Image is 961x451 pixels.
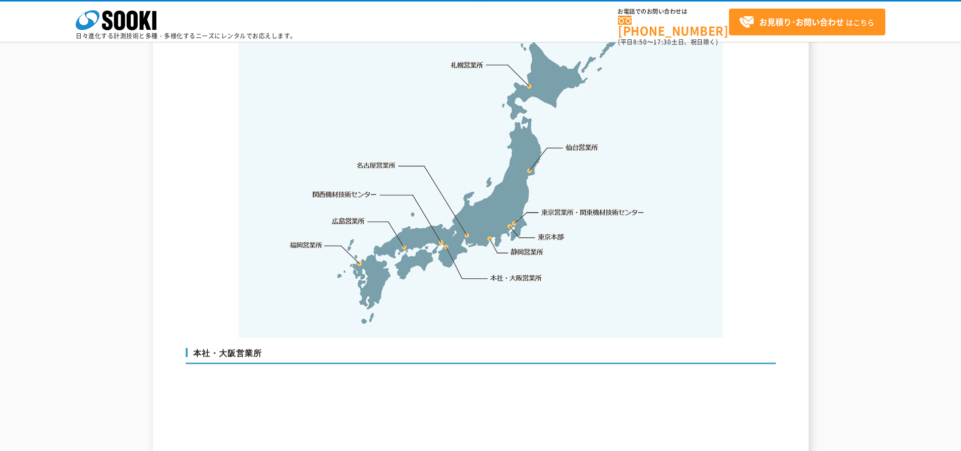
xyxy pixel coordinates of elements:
[618,37,718,46] span: (平日 ～ 土日、祝日除く)
[511,247,543,257] a: 静岡営業所
[729,9,885,35] a: お見積り･お問い合わせはこちら
[489,273,542,283] a: 本社・大阪営業所
[739,15,874,30] span: はこちら
[653,37,671,46] span: 17:30
[633,37,647,46] span: 8:50
[538,232,564,242] a: 東京本部
[239,20,723,338] img: 事業拠点一覧
[759,16,844,28] strong: お見積り･お問い合わせ
[566,142,598,153] a: 仙台営業所
[451,60,484,70] a: 札幌営業所
[618,9,729,15] span: お電話でのお問い合わせは
[618,16,729,36] a: [PHONE_NUMBER]
[76,33,297,39] p: 日々進化する計測技術と多種・多様化するニーズにレンタルでお応えします。
[290,240,322,250] a: 福岡営業所
[542,207,645,217] a: 東京営業所・関東機材技術センター
[332,216,365,226] a: 広島営業所
[357,161,396,171] a: 名古屋営業所
[313,189,377,199] a: 関西機材技術センター
[186,348,776,364] h3: 本社・大阪営業所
